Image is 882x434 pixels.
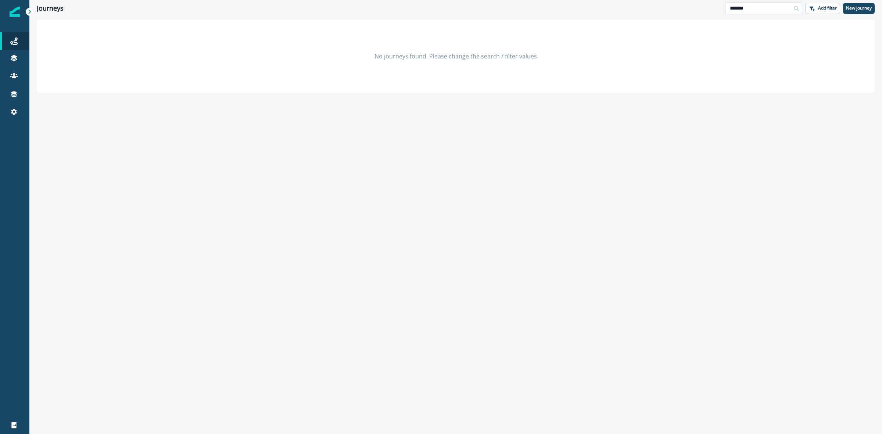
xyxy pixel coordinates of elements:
h1: Journeys [37,4,64,12]
img: Inflection [10,7,20,17]
p: New journey [846,6,872,11]
button: New journey [843,3,875,14]
button: Add filter [805,3,840,14]
div: No journeys found. Please change the search / filter values [37,19,875,93]
p: Add filter [818,6,837,11]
